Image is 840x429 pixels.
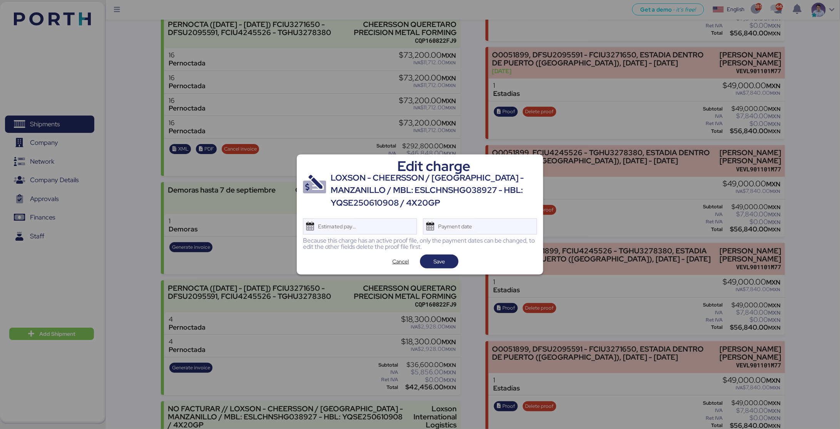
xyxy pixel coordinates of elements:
div: Because this charge has an active proof file, only the payment dates can be changed, to edit the ... [303,238,537,250]
div: Edit charge [331,161,537,172]
div: LOXSON - CHEERSSON / [GEOGRAPHIC_DATA] - MANZANILLO / MBL: ESLCHNSHG038927 - HBL: YQSE250610908 /... [331,172,537,209]
button: Save [420,255,458,268]
button: Cancel [382,255,420,268]
span: Save [433,257,445,266]
span: Cancel [393,257,409,266]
